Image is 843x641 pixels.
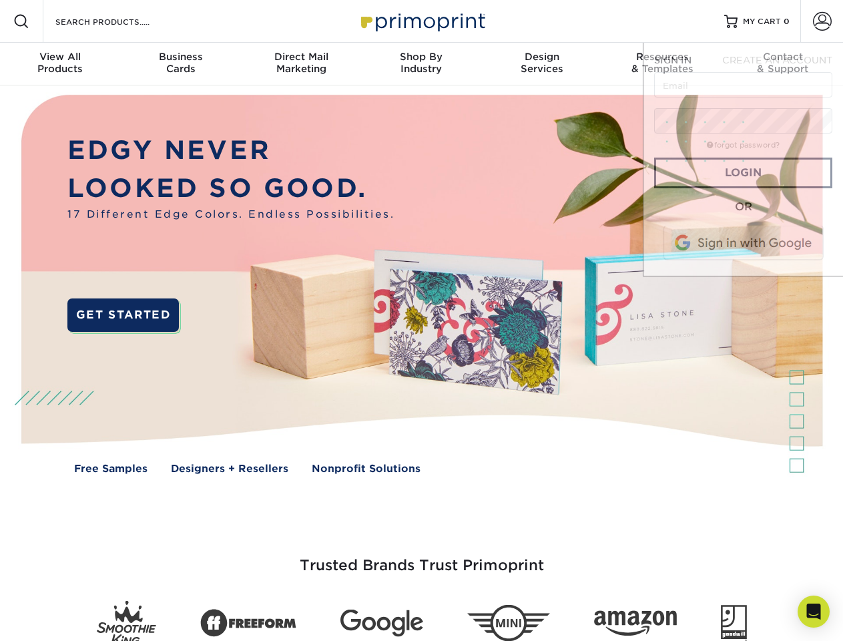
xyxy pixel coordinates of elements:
[654,55,691,65] span: SIGN IN
[784,17,790,26] span: 0
[312,461,420,477] a: Nonprofit Solutions
[355,7,489,35] img: Primoprint
[340,610,423,637] img: Google
[120,51,240,63] span: Business
[241,51,361,63] span: Direct Mail
[67,170,394,208] p: LOOKED SO GOOD.
[241,51,361,75] div: Marketing
[120,51,240,75] div: Cards
[361,43,481,85] a: Shop ByIndustry
[241,43,361,85] a: Direct MailMarketing
[721,605,747,641] img: Goodwill
[594,611,677,636] img: Amazon
[171,461,288,477] a: Designers + Resellers
[361,51,481,75] div: Industry
[67,207,394,222] span: 17 Different Edge Colors. Endless Possibilities.
[654,199,832,215] div: OR
[602,51,722,75] div: & Templates
[482,43,602,85] a: DesignServices
[798,596,830,628] div: Open Intercom Messenger
[54,13,184,29] input: SEARCH PRODUCTS.....
[3,600,113,636] iframe: Google Customer Reviews
[722,55,832,65] span: CREATE AN ACCOUNT
[654,158,832,188] a: Login
[361,51,481,63] span: Shop By
[602,51,722,63] span: Resources
[31,525,812,590] h3: Trusted Brands Trust Primoprint
[67,132,394,170] p: EDGY NEVER
[120,43,240,85] a: BusinessCards
[654,72,832,97] input: Email
[743,16,781,27] span: MY CART
[74,461,148,477] a: Free Samples
[67,298,179,332] a: GET STARTED
[602,43,722,85] a: Resources& Templates
[707,141,780,150] a: forgot password?
[482,51,602,63] span: Design
[482,51,602,75] div: Services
